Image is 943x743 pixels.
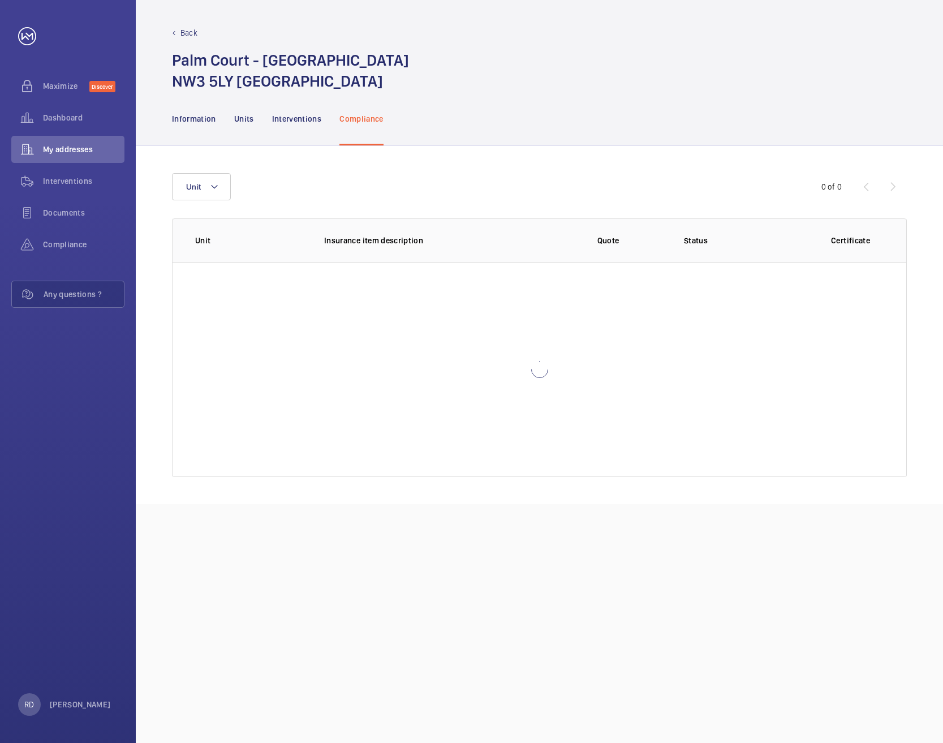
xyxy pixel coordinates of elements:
[172,113,216,124] p: Information
[272,113,322,124] p: Interventions
[43,80,89,92] span: Maximize
[180,27,197,38] p: Back
[339,113,384,124] p: Compliance
[44,289,124,300] span: Any questions ?
[817,235,884,246] p: Certificate
[172,173,231,200] button: Unit
[43,175,124,187] span: Interventions
[234,113,254,124] p: Units
[324,235,532,246] p: Insurance item description
[43,239,124,250] span: Compliance
[684,235,799,246] p: Status
[50,699,111,710] p: [PERSON_NAME]
[43,112,124,123] span: Dashboard
[43,144,124,155] span: My addresses
[89,81,115,92] span: Discover
[24,699,34,710] p: RD
[186,182,201,191] span: Unit
[597,235,619,246] p: Quote
[821,181,842,192] div: 0 of 0
[195,235,306,246] p: Unit
[43,207,124,218] span: Documents
[172,50,409,92] h1: Palm Court - [GEOGRAPHIC_DATA] NW3 5LY [GEOGRAPHIC_DATA]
